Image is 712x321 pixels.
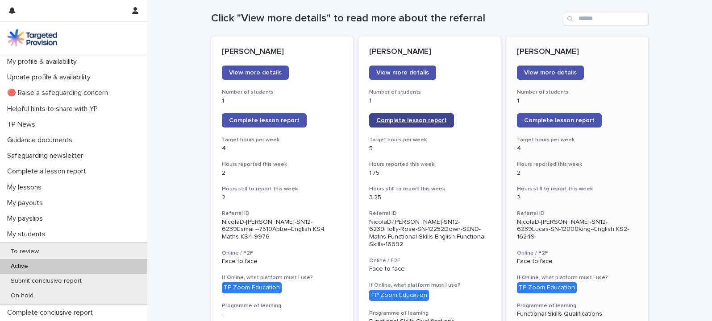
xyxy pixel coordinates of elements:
[4,183,49,192] p: My lessons
[222,169,343,177] p: 2
[4,292,41,300] p: On hold
[4,120,42,129] p: TP News
[4,263,35,270] p: Active
[211,12,560,25] h1: Click "View more details" to read more about the referral
[369,89,490,96] h3: Number of students
[222,47,343,57] p: [PERSON_NAME]
[369,169,490,177] p: 1.75
[222,218,343,241] p: NicolaD-[PERSON_NAME]-SN12-6239Esmai --7510Abbe--English KS4 Maths KS4-9976
[369,265,490,273] p: Face to face
[4,248,46,255] p: To review
[4,199,50,207] p: My payouts
[4,230,53,239] p: My students
[517,47,638,57] p: [PERSON_NAME]
[222,185,343,193] h3: Hours still to report this week
[517,169,638,177] p: 2
[517,66,584,80] a: View more details
[369,47,490,57] p: [PERSON_NAME]
[222,89,343,96] h3: Number of students
[517,210,638,217] h3: Referral ID
[222,97,343,105] p: 1
[229,117,300,123] span: Complete lesson report
[369,185,490,193] h3: Hours still to report this week
[222,113,307,128] a: Complete lesson report
[4,309,100,317] p: Complete conclusive report
[517,218,638,241] p: NicolaD-[PERSON_NAME]-SN12-6239Lucas-SN-12000King--English KS2-16249
[222,250,343,257] h3: Online / F2F
[517,89,638,96] h3: Number of students
[369,145,490,152] p: 5
[369,136,490,144] h3: Target hours per week
[517,136,638,144] h3: Target hours per week
[517,310,638,318] p: Functional Skills Qualifications
[369,97,490,105] p: 1
[517,113,602,128] a: Complete lesson report
[517,194,638,202] p: 2
[4,277,89,285] p: Submit conclusive report
[517,145,638,152] p: 4
[369,282,490,289] h3: If Online, what platform must I use?
[517,258,638,265] p: Face to face
[4,73,98,82] p: Update profile & availability
[222,302,343,309] h3: Programme of learning
[222,161,343,168] h3: Hours reported this week
[369,218,490,248] p: NicolaD-[PERSON_NAME]-SN12-6239Holly-Rose-SN-12252Down-SEND-Maths Functional Skills English Funct...
[517,250,638,257] h3: Online / F2F
[517,282,577,293] div: TP Zoom Education
[222,145,343,152] p: 4
[4,136,79,144] p: Guidance documents
[222,274,343,281] h3: If Online, what platform must I use?
[517,161,638,168] h3: Hours reported this week
[222,194,343,202] p: 2
[222,310,343,318] p: -
[369,161,490,168] h3: Hours reported this week
[369,310,490,317] h3: Programme of learning
[4,152,90,160] p: Safeguarding newsletter
[517,274,638,281] h3: If Online, what platform must I use?
[517,185,638,193] h3: Hours still to report this week
[369,210,490,217] h3: Referral ID
[369,113,454,128] a: Complete lesson report
[4,214,50,223] p: My payslips
[222,136,343,144] h3: Target hours per week
[222,282,282,293] div: TP Zoom Education
[222,210,343,217] h3: Referral ID
[222,66,289,80] a: View more details
[524,117,595,123] span: Complete lesson report
[376,117,447,123] span: Complete lesson report
[376,70,429,76] span: View more details
[229,70,282,76] span: View more details
[4,58,84,66] p: My profile & availability
[517,97,638,105] p: 1
[564,12,649,26] input: Search
[4,105,105,113] p: Helpful hints to share with YP
[369,257,490,264] h3: Online / F2F
[369,66,436,80] a: View more details
[524,70,577,76] span: View more details
[7,29,57,47] img: M5nRWzHhSzIhMunXDL62
[369,194,490,202] p: 3.25
[369,290,429,301] div: TP Zoom Education
[517,302,638,309] h3: Programme of learning
[4,89,115,97] p: 🔴 Raise a safeguarding concern
[222,258,343,265] p: Face to face
[4,167,93,176] p: Complete a lesson report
